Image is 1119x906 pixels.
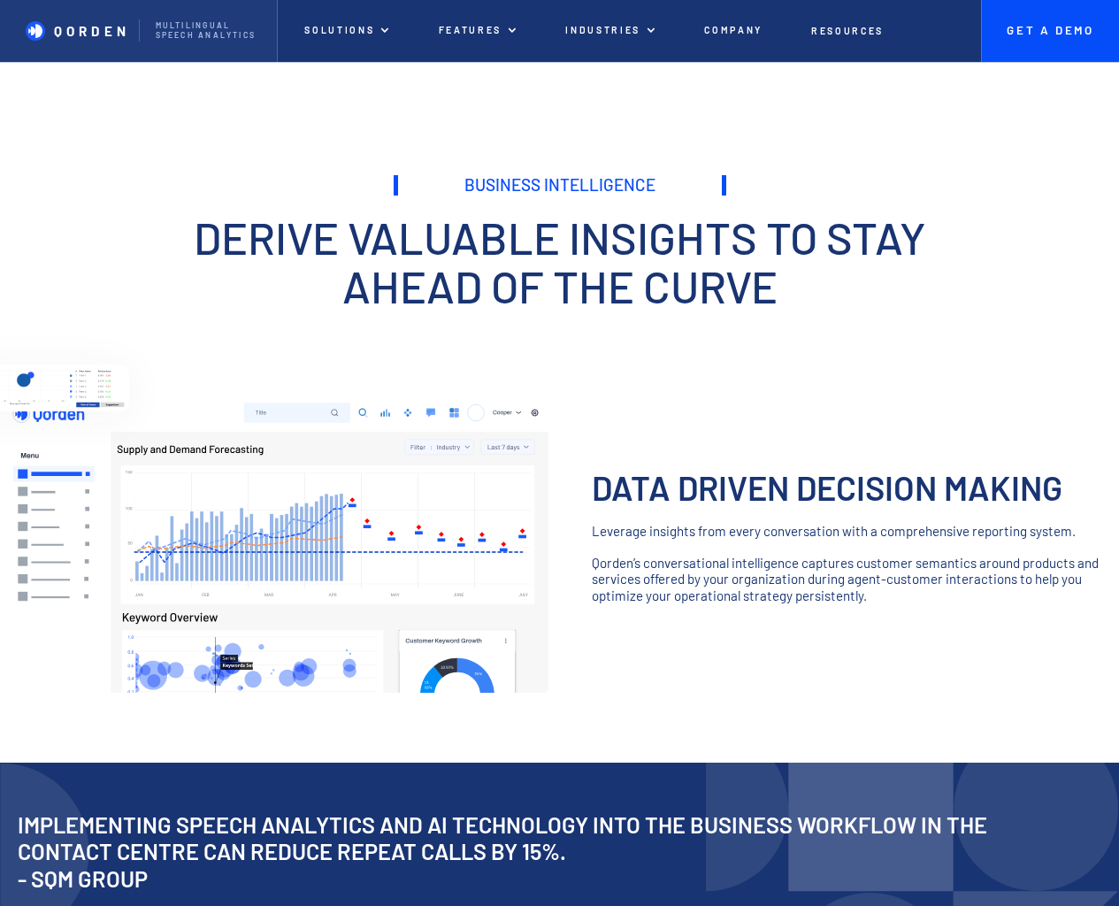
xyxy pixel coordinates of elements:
p: QORDEN [54,23,129,39]
p: ‍ [592,539,1119,555]
p: Industries [565,25,640,36]
h2: Derive valuable insights to stay ahead of the curve [144,212,976,311]
p: Company [704,25,763,36]
p: ‍ [592,507,1119,523]
p: Multilingual Speech analytics [156,21,261,40]
p: Features [439,25,502,36]
p: ‍ [592,603,1119,619]
p: Leverage insights from every conversation with a comprehensive reporting system. [592,523,1119,539]
h1: Business Intelligence [394,175,726,196]
p: Get A Demo [1007,24,1095,38]
strong: Implementing speech analytics and AI technology into the business workflow in the contact centre ... [18,811,987,864]
p: Resources [811,26,884,37]
h3: data driven decision making [592,470,1119,507]
p: Solutions [304,25,374,36]
p: Qorden’s conversational intelligence captures customer semantics around products and services off... [592,555,1119,603]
